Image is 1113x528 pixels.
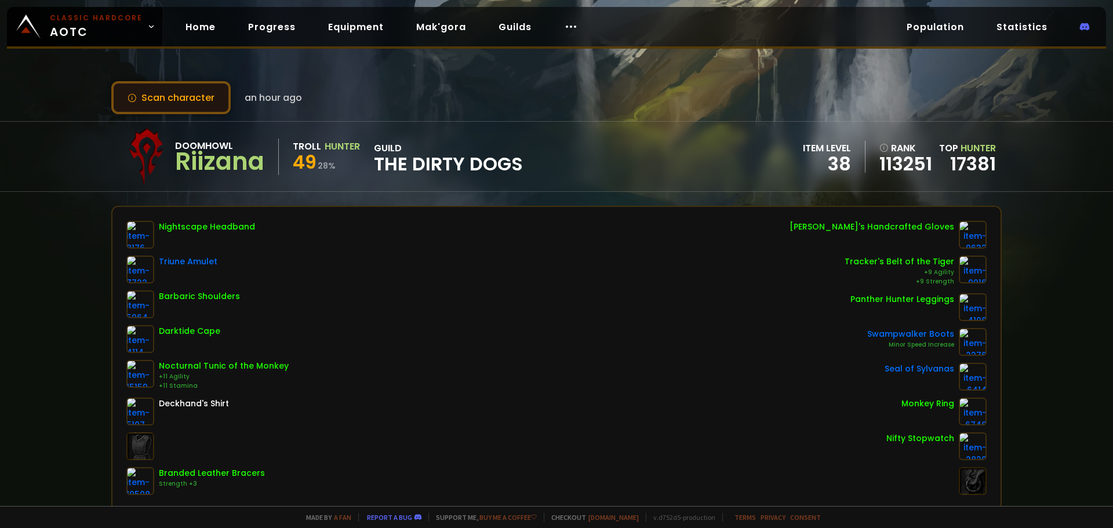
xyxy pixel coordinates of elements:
a: a fan [334,513,351,522]
div: Doomhowl [175,139,264,153]
a: Buy me a coffee [479,513,537,522]
span: Support me, [428,513,537,522]
div: +11 Agility [159,372,289,381]
img: item-9632 [959,221,987,249]
img: item-4114 [126,325,154,353]
div: [PERSON_NAME]'s Handcrafted Gloves [790,221,954,233]
img: item-2820 [959,432,987,460]
img: item-7722 [126,256,154,283]
div: 38 [803,155,851,173]
img: item-15159 [126,360,154,388]
span: an hour ago [245,90,302,105]
span: AOTC [50,13,143,41]
a: 17381 [950,151,996,177]
div: Monkey Ring [901,398,954,410]
div: Hunter [325,139,360,154]
small: 28 % [318,160,336,172]
div: Branded Leather Bracers [159,467,265,479]
img: item-4108 [959,293,987,321]
a: Home [176,15,225,39]
a: Statistics [987,15,1057,39]
div: item level [803,141,851,155]
span: Made by [299,513,351,522]
a: Population [897,15,973,39]
div: +9 Agility [845,268,954,277]
div: Darktide Cape [159,325,220,337]
div: Riizana [175,153,264,170]
div: Strength +3 [159,479,265,489]
img: item-5964 [126,290,154,318]
div: Minor Speed Increase [867,340,954,349]
div: Deckhand's Shirt [159,398,229,410]
img: item-6414 [959,363,987,391]
div: +11 Stamina [159,381,289,391]
a: [DOMAIN_NAME] [588,513,639,522]
a: Progress [239,15,305,39]
img: item-9916 [959,256,987,283]
span: Checkout [544,513,639,522]
div: Barbaric Shoulders [159,290,240,303]
div: rank [879,141,932,155]
img: item-6748 [959,398,987,425]
a: Guilds [489,15,541,39]
div: Swampwalker Boots [867,328,954,340]
div: Nifty Stopwatch [886,432,954,445]
a: Equipment [319,15,393,39]
img: item-5107 [126,398,154,425]
img: item-8176 [126,221,154,249]
a: Consent [790,513,821,522]
img: item-2276 [959,328,987,356]
a: Report a bug [367,513,412,522]
span: 49 [293,149,317,175]
div: Troll [293,139,321,154]
div: Nightscape Headband [159,221,255,233]
div: Seal of Sylvanas [885,363,954,375]
a: Privacy [761,513,785,522]
div: Triune Amulet [159,256,217,268]
div: Nocturnal Tunic of the Monkey [159,360,289,372]
a: Terms [734,513,756,522]
span: v. d752d5 - production [646,513,715,522]
img: item-19508 [126,467,154,495]
button: Scan character [111,81,231,114]
small: Classic Hardcore [50,13,143,23]
span: The Dirty Dogs [374,155,523,173]
a: 113251 [879,155,932,173]
div: Tracker's Belt of the Tiger [845,256,954,268]
div: guild [374,141,523,173]
a: Classic HardcoreAOTC [7,7,162,46]
div: +9 Strength [845,277,954,286]
span: Hunter [961,141,996,155]
div: Panther Hunter Leggings [850,293,954,305]
a: Mak'gora [407,15,475,39]
div: Top [939,141,996,155]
